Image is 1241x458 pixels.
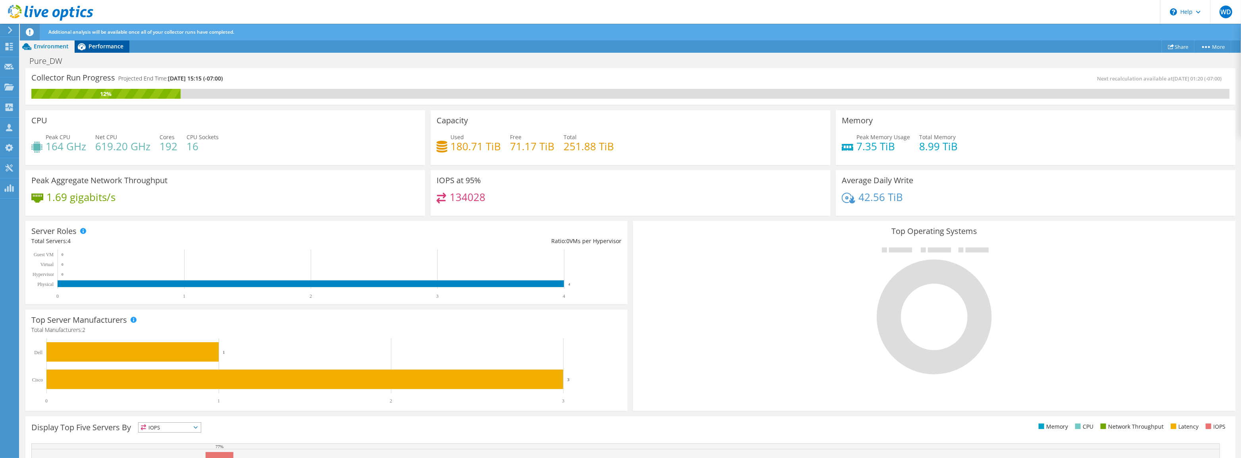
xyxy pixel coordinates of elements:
[34,42,69,50] span: Environment
[62,253,63,257] text: 0
[31,176,167,185] h3: Peak Aggregate Network Throughput
[1073,422,1093,431] li: CPU
[46,193,115,201] h4: 1.69 gigabits/s
[1097,75,1226,82] span: Next recalculation available at
[842,116,873,125] h3: Memory
[1170,8,1177,15] svg: \n
[450,193,485,201] h4: 134028
[31,237,327,245] div: Total Servers:
[919,133,956,141] span: Total Memory
[40,262,54,267] text: Virtual
[95,142,150,151] h4: 619.20 GHz
[510,142,554,151] h4: 71.17 TiB
[32,377,43,383] text: Cisco
[46,142,86,151] h4: 164 GHz
[639,227,1229,236] h3: Top Operating Systems
[95,133,117,141] span: Net CPU
[327,237,622,245] div: Ratio: VMs per Hypervisor
[1169,422,1199,431] li: Latency
[562,398,564,404] text: 3
[45,398,48,404] text: 0
[82,326,85,333] span: 2
[1162,40,1195,53] a: Share
[563,293,565,299] text: 4
[62,263,63,266] text: 0
[160,133,175,141] span: Cores
[1173,75,1222,82] span: [DATE] 01:20 (-07:00)
[215,444,223,449] text: 77%
[31,227,77,236] h3: Server Roles
[564,142,614,151] h4: 251.88 TiB
[1194,40,1231,53] a: More
[223,350,225,355] text: 1
[183,293,185,299] text: 1
[437,176,481,185] h3: IOPS at 95%
[437,116,468,125] h3: Capacity
[856,133,910,141] span: Peak Memory Usage
[1099,422,1164,431] li: Network Throughput
[34,350,42,355] text: Dell
[567,377,570,382] text: 3
[187,142,219,151] h4: 16
[89,42,123,50] span: Performance
[858,193,903,201] h4: 42.56 TiB
[450,142,501,151] h4: 180.71 TiB
[919,142,958,151] h4: 8.99 TiB
[56,293,59,299] text: 0
[436,293,439,299] text: 3
[67,237,71,245] span: 4
[390,398,392,404] text: 2
[31,316,127,324] h3: Top Server Manufacturers
[26,57,75,65] h1: Pure_DW
[217,398,220,404] text: 1
[187,133,219,141] span: CPU Sockets
[1220,6,1232,18] span: WD
[450,133,464,141] span: Used
[37,282,54,287] text: Physical
[33,272,54,277] text: Hypervisor
[160,142,177,151] h4: 192
[566,237,570,245] span: 0
[48,29,234,35] span: Additional analysis will be available once all of your collector runs have completed.
[1204,422,1226,431] li: IOPS
[510,133,521,141] span: Free
[856,142,910,151] h4: 7.35 TiB
[31,90,181,98] div: 12%
[46,133,70,141] span: Peak CPU
[31,326,621,334] h4: Total Manufacturers:
[568,282,570,286] text: 4
[31,116,47,125] h3: CPU
[168,75,223,82] span: [DATE] 15:15 (-07:00)
[310,293,312,299] text: 2
[564,133,577,141] span: Total
[139,423,201,432] span: IOPS
[62,272,63,276] text: 0
[1037,422,1068,431] li: Memory
[34,252,54,257] text: Guest VM
[118,74,223,83] h4: Projected End Time:
[842,176,913,185] h3: Average Daily Write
